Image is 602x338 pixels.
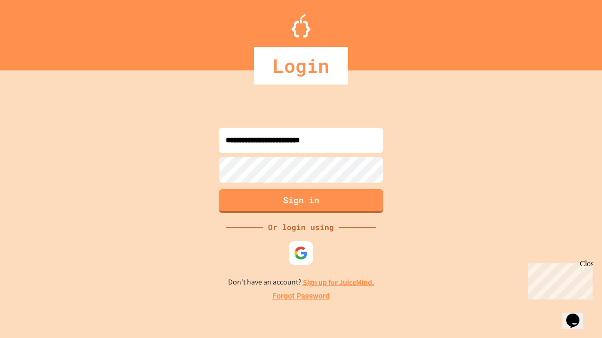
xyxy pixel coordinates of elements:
div: Chat with us now!Close [4,4,65,60]
iframe: chat widget [524,260,593,300]
a: Forgot Password [272,291,330,302]
p: Don't have an account? [228,277,374,288]
img: google-icon.svg [294,246,308,260]
div: Or login using [263,222,339,233]
img: Logo.svg [292,14,310,38]
div: Login [254,47,348,84]
a: Sign up for JuiceMind. [303,277,374,287]
button: Sign in [219,189,383,213]
iframe: chat widget [562,300,593,329]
